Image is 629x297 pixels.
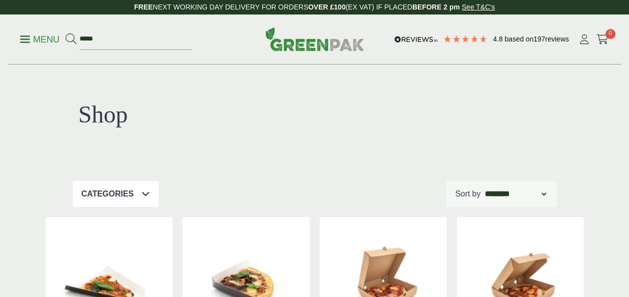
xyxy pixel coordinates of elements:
span: 4.8 [493,35,504,43]
span: reviews [545,35,569,43]
p: Menu [20,33,60,45]
h1: Shop [79,100,309,129]
i: My Account [578,34,590,44]
p: Categories [82,188,134,200]
span: 197 [533,35,545,43]
div: 4.79 Stars [443,34,488,43]
select: Shop order [483,188,548,200]
span: Based on [505,35,534,43]
span: 0 [605,29,615,39]
a: Menu [20,33,60,43]
p: Sort by [455,188,481,200]
a: 0 [596,32,609,47]
strong: FREE [134,3,153,11]
img: GreenPak Supplies [265,27,364,51]
img: REVIEWS.io [394,36,438,43]
strong: BEFORE 2 pm [412,3,460,11]
a: See T&C's [462,3,495,11]
strong: OVER £100 [308,3,346,11]
i: Cart [596,34,609,44]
